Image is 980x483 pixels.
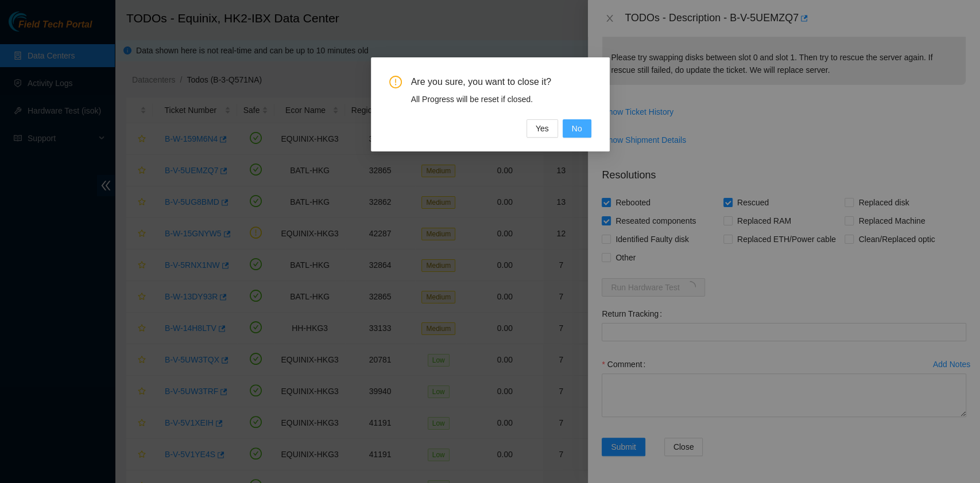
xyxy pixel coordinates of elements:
span: Are you sure, you want to close it? [411,76,591,88]
div: All Progress will be reset if closed. [411,93,591,106]
span: exclamation-circle [389,76,402,88]
span: No [572,122,582,135]
button: Yes [526,119,558,138]
button: No [563,119,591,138]
span: Yes [536,122,549,135]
